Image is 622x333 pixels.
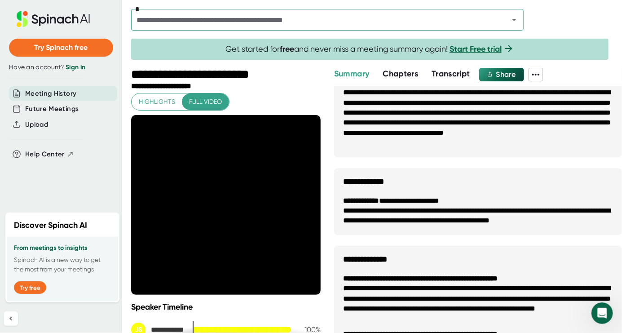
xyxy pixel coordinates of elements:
[450,44,502,54] a: Start Free trial
[131,302,321,312] div: Speaker Timeline
[35,43,88,52] span: Try Spinach free
[14,281,46,294] button: Try free
[139,96,175,107] span: Highlights
[432,69,470,79] span: Transcript
[479,68,524,81] button: Share
[334,69,369,79] span: Summary
[4,311,18,326] button: Collapse sidebar
[25,149,74,160] button: Help Center
[25,89,76,99] button: Meeting History
[66,63,85,71] a: Sign in
[225,44,514,54] span: Get started for and never miss a meeting summary again!
[9,63,113,71] div: Have an account?
[25,149,65,160] span: Help Center
[280,44,294,54] b: free
[14,255,111,274] p: Spinach AI is a new way to get the most from your meetings
[189,96,222,107] span: Full video
[383,69,418,79] span: Chapters
[334,68,369,80] button: Summary
[383,68,418,80] button: Chapters
[9,39,113,57] button: Try Spinach free
[432,68,470,80] button: Transcript
[14,244,111,252] h3: From meetings to insights
[132,93,182,110] button: Highlights
[496,70,516,79] span: Share
[508,13,521,26] button: Open
[14,219,87,231] h2: Discover Spinach AI
[182,93,229,110] button: Full video
[25,120,48,130] button: Upload
[25,104,79,114] button: Future Meetings
[591,302,613,324] iframe: Intercom live chat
